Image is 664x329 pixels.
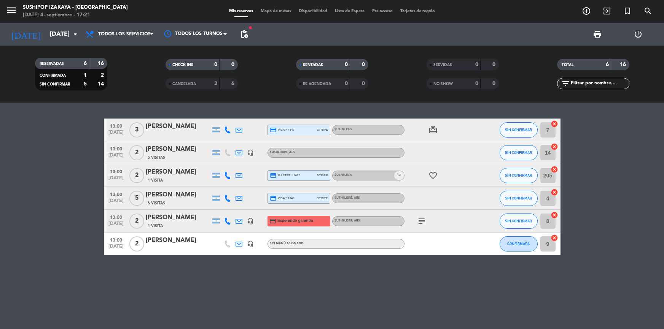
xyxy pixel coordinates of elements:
[475,81,478,86] strong: 0
[634,30,643,39] i: power_settings_new
[231,81,236,86] strong: 6
[107,244,126,253] span: [DATE]
[214,81,217,86] strong: 3
[6,26,46,43] i: [DATE]
[334,219,360,222] span: SUSHI LIBRE
[570,79,629,88] input: Filtrar por nombre...
[551,234,558,242] i: cancel
[225,9,257,13] span: Mis reservas
[500,214,538,229] button: SIN CONFIRMAR
[107,144,126,153] span: 13:00
[562,63,573,67] span: TOTAL
[107,212,126,221] span: 13:00
[620,62,627,67] strong: 16
[6,5,17,16] i: menu
[146,190,210,200] div: [PERSON_NAME]
[433,82,453,86] span: NO SHOW
[428,125,438,134] i: card_giftcard
[551,143,558,150] i: cancel
[317,127,328,132] span: stripe
[40,62,64,66] span: RESERVADAS
[146,144,210,154] div: [PERSON_NAME]
[593,30,602,39] span: print
[475,62,478,67] strong: 0
[148,223,163,229] span: 1 Visita
[40,74,66,78] span: CONFIRMADA
[505,196,532,200] span: SIN CONFIRMAR
[362,81,366,86] strong: 0
[345,81,348,86] strong: 0
[270,195,277,202] i: credit_card
[107,221,126,230] span: [DATE]
[303,63,323,67] span: SENTADAS
[247,218,254,225] i: headset_mic
[146,122,210,131] div: [PERSON_NAME]
[107,235,126,244] span: 13:00
[602,6,611,16] i: exit_to_app
[551,120,558,128] i: cancel
[295,9,331,13] span: Disponibilidad
[417,217,426,226] i: subject
[643,6,653,16] i: search
[107,198,126,207] span: [DATE]
[214,62,217,67] strong: 0
[317,196,328,201] span: stripe
[129,122,144,138] span: 3
[129,214,144,229] span: 2
[428,171,438,180] i: favorite_border
[270,172,277,179] i: credit_card
[129,145,144,160] span: 2
[507,242,530,246] span: CONFIRMADA
[247,149,254,156] i: headset_mic
[345,62,348,67] strong: 0
[303,82,331,86] span: RE AGENDADA
[288,151,295,154] span: , ARS
[269,218,276,225] i: credit_card
[500,236,538,251] button: CONFIRMADA
[582,6,591,16] i: add_circle_outline
[618,23,658,46] div: LOG OUT
[394,171,404,180] span: v
[334,128,352,131] span: SUSHI LIBRE
[129,168,144,183] span: 2
[500,145,538,160] button: SIN CONFIRMAR
[505,150,532,155] span: SIN CONFIRMAR
[148,155,165,161] span: 5 Visitas
[247,240,254,247] i: headset_mic
[84,73,87,78] strong: 1
[107,176,126,184] span: [DATE]
[129,191,144,206] span: 5
[107,130,126,139] span: [DATE]
[40,82,70,86] span: SIN CONFIRMAR
[148,200,165,206] span: 6 Visitas
[368,9,396,13] span: Pre-acceso
[551,188,558,196] i: cancel
[433,63,452,67] span: SERVIDAS
[107,153,126,161] span: [DATE]
[334,174,352,177] span: SUSHI LIBRE
[129,236,144,251] span: 2
[270,195,295,202] span: visa * 7348
[146,236,210,245] div: [PERSON_NAME]
[257,9,295,13] span: Mapa de mesas
[6,5,17,19] button: menu
[146,167,210,177] div: [PERSON_NAME]
[500,168,538,183] button: SIN CONFIRMAR
[505,219,532,223] span: SIN CONFIRMAR
[240,30,249,39] span: pending_actions
[23,11,128,19] div: [DATE] 4. septiembre - 17:21
[492,62,497,67] strong: 0
[551,211,558,219] i: cancel
[231,62,236,67] strong: 0
[270,172,301,179] span: master * 1675
[277,218,313,224] span: Esperando garantía
[317,173,328,178] span: stripe
[107,121,126,130] span: 13:00
[331,9,368,13] span: Lista de Espera
[270,127,295,133] span: visa * 4446
[606,62,609,67] strong: 6
[270,242,304,245] span: Sin menú asignado
[172,82,196,86] span: CANCELADA
[334,196,360,199] span: SUSHI LIBRE
[396,9,439,13] span: Tarjetas de regalo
